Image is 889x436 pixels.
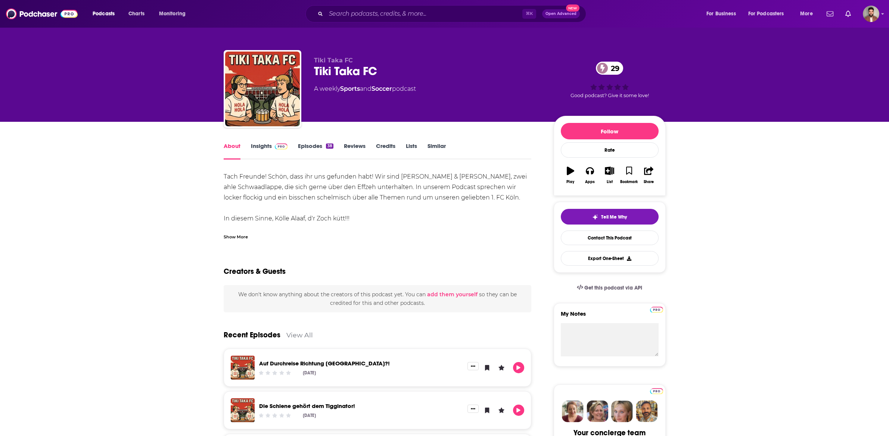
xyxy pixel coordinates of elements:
[376,142,395,160] a: Credits
[561,231,659,245] a: Contact This Podcast
[542,9,580,18] button: Open AdvancedNew
[611,401,633,422] img: Jules Profile
[561,142,659,158] div: Rate
[128,9,144,19] span: Charts
[650,307,663,313] img: Podchaser Pro
[587,401,608,422] img: Barbara Profile
[303,413,316,418] div: [DATE]
[561,123,659,139] button: Follow
[584,285,642,291] span: Get this podcast via API
[592,214,598,220] img: tell me why sparkle
[340,85,360,92] a: Sports
[800,9,813,19] span: More
[585,180,595,184] div: Apps
[159,9,186,19] span: Monitoring
[603,62,623,75] span: 29
[561,310,659,323] label: My Notes
[619,162,639,189] button: Bookmark
[303,370,316,375] div: [DATE]
[313,5,593,22] div: Search podcasts, credits, & more...
[154,8,195,20] button: open menu
[258,412,292,418] div: Community Rating: 0 out of 5
[863,6,879,22] span: Logged in as calmonaghan
[571,93,649,98] span: Good podcast? Give it some love!
[607,180,613,184] div: List
[513,362,524,373] button: Play
[566,180,574,184] div: Play
[467,362,479,370] button: Show More Button
[298,142,333,160] a: Episodes38
[224,267,286,276] h2: Creators & Guests
[360,85,372,92] span: and
[701,8,745,20] button: open menu
[326,143,333,149] div: 38
[93,9,115,19] span: Podcasts
[650,306,663,313] a: Pro website
[561,162,580,189] button: Play
[748,9,784,19] span: For Podcasters
[258,370,292,375] div: Community Rating: 0 out of 5
[566,4,579,12] span: New
[238,291,517,306] span: We don't know anything about the creators of this podcast yet . You can so they can be credited f...
[372,85,392,92] a: Soccer
[636,401,658,422] img: Jon Profile
[231,356,255,380] img: Auf Durchreise Richtung Europa?!
[561,251,659,266] button: Export One-Sheet
[124,8,149,20] a: Charts
[344,142,366,160] a: Reviews
[467,405,479,413] button: Show More Button
[87,8,124,20] button: open menu
[259,360,390,367] a: Auf Durchreise Richtung Europa?!
[650,388,663,394] img: Podchaser Pro
[562,401,584,422] img: Sydney Profile
[545,12,576,16] span: Open Advanced
[406,142,417,160] a: Lists
[863,6,879,22] img: User Profile
[513,405,524,416] button: Play
[639,162,658,189] button: Share
[224,142,240,160] a: About
[225,52,300,126] img: Tiki Taka FC
[706,9,736,19] span: For Business
[231,398,255,422] img: Die Schiene gehört dem Tigginator!
[482,362,493,373] button: Bookmark Episode
[620,180,638,184] div: Bookmark
[522,9,536,19] span: ⌘ K
[259,402,355,409] a: Die Schiene gehört dem Tigginator!
[601,214,627,220] span: Tell Me Why
[286,331,313,339] a: View All
[842,7,854,20] a: Show notifications dropdown
[571,279,649,297] a: Get this podcast via API
[224,171,532,245] div: Tach Freunde! Schön, dass ihr uns gefunden habt! Wir sind [PERSON_NAME] & [PERSON_NAME], zwei ahl...
[314,57,353,64] span: Tiki Taka FC
[650,387,663,394] a: Pro website
[482,405,493,416] button: Bookmark Episode
[251,142,288,160] a: InsightsPodchaser Pro
[428,142,446,160] a: Similar
[795,8,822,20] button: open menu
[224,330,280,340] a: Recent Episodes
[427,291,478,297] button: add them yourself
[314,84,416,93] div: A weekly podcast
[275,143,288,149] img: Podchaser Pro
[496,405,507,416] button: Leave a Rating
[554,57,666,103] div: 29Good podcast? Give it some love!
[596,62,623,75] a: 29
[600,162,619,189] button: List
[863,6,879,22] button: Show profile menu
[496,362,507,373] button: Leave a Rating
[824,7,836,20] a: Show notifications dropdown
[580,162,600,189] button: Apps
[326,8,522,20] input: Search podcasts, credits, & more...
[743,8,795,20] button: open menu
[6,7,78,21] img: Podchaser - Follow, Share and Rate Podcasts
[561,209,659,225] button: tell me why sparkleTell Me Why
[644,180,654,184] div: Share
